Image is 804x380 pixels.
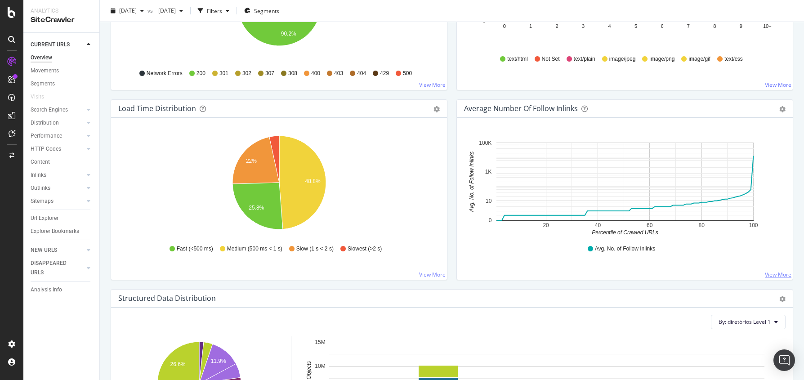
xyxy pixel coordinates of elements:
button: [DATE] [155,4,187,18]
div: gear [779,106,786,112]
span: 307 [265,70,274,77]
span: 500 [403,70,412,77]
text: 10M [315,363,325,369]
text: 90.2% [281,31,296,37]
button: By: diretórios Level 1 [711,315,786,329]
div: Inlinks [31,170,46,180]
text: 1K [485,169,492,175]
div: Outlinks [31,183,50,193]
div: Content [31,157,50,167]
a: Sitemaps [31,197,84,206]
span: Slowest (>2 s) [348,245,382,253]
a: CURRENT URLS [31,40,84,49]
span: Slow (1 s < 2 s) [296,245,334,253]
text: 100K [479,140,491,146]
text: 8 [713,23,716,29]
text: 80 [698,222,705,228]
text: 20 [543,222,549,228]
a: Visits [31,92,53,102]
a: Explorer Bookmarks [31,227,93,236]
div: Overview [31,53,52,63]
span: 2025 Jul. 5th [155,7,176,14]
div: Movements [31,66,59,76]
span: text/css [724,55,743,63]
a: View More [765,271,791,278]
span: 2025 Aug. 16th [119,7,137,14]
span: 400 [311,70,320,77]
a: View More [419,81,446,89]
text: 6 [661,23,663,29]
span: text/plain [574,55,595,63]
div: gear [433,106,440,112]
a: Url Explorer [31,214,93,223]
button: Segments [241,4,283,18]
div: DISAPPEARED URLS [31,259,76,277]
text: 0 [503,23,506,29]
span: Medium (500 ms < 1 s) [227,245,282,253]
text: 1 [529,23,532,29]
div: Segments [31,79,55,89]
span: 404 [357,70,366,77]
span: image/jpeg [609,55,636,63]
div: Structured Data Distribution [118,294,216,303]
div: HTTP Codes [31,144,61,154]
a: Performance [31,131,84,141]
div: Explorer Bookmarks [31,227,79,236]
span: Network Errors [147,70,183,77]
a: HTTP Codes [31,144,84,154]
text: 40 [595,222,601,228]
a: NEW URLS [31,246,84,255]
text: 7 [687,23,690,29]
div: Search Engines [31,105,68,115]
a: Overview [31,53,93,63]
text: 22% [246,157,257,164]
span: 200 [197,70,205,77]
span: Fast (<500 ms) [177,245,213,253]
a: Inlinks [31,170,84,180]
div: Url Explorer [31,214,58,223]
text: Avg. No. of Follow Inlinks [469,152,475,213]
text: 0 [489,217,492,224]
span: 429 [380,70,389,77]
div: Average Number of Follow Inlinks [464,104,578,113]
div: Filters [207,7,222,14]
button: [DATE] [107,4,147,18]
a: Analysis Info [31,285,93,295]
text: 5 [634,23,637,29]
span: text/html [507,55,527,63]
text: 0 [482,18,486,24]
span: 301 [219,70,228,77]
text: 11.9% [211,358,226,364]
div: NEW URLS [31,246,57,255]
text: 48.8% [305,178,321,184]
div: gear [779,296,786,302]
div: Load Time Distribution [118,104,196,113]
a: Distribution [31,118,84,128]
span: By: diretórios Level 1 [719,318,771,326]
span: Avg. No. of Follow Inlinks [595,245,656,253]
a: DISAPPEARED URLS [31,259,84,277]
a: Outlinks [31,183,84,193]
a: Content [31,157,93,167]
text: Percentile of Crawled URLs [592,229,658,235]
div: Analytics [31,7,92,15]
svg: A chart. [118,132,440,237]
span: image/gif [688,55,710,63]
div: Visits [31,92,44,102]
text: 4 [608,23,611,29]
text: 2 [556,23,558,29]
div: Sitemaps [31,197,54,206]
div: Open Intercom Messenger [773,349,795,371]
text: 25.8% [249,205,264,211]
span: 308 [288,70,297,77]
text: 9 [740,23,742,29]
button: Filters [194,4,233,18]
svg: A chart. [464,132,786,237]
span: Not Set [542,55,560,63]
div: CURRENT URLS [31,40,70,49]
div: Analysis Info [31,285,62,295]
span: 403 [334,70,343,77]
span: vs [147,7,155,14]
